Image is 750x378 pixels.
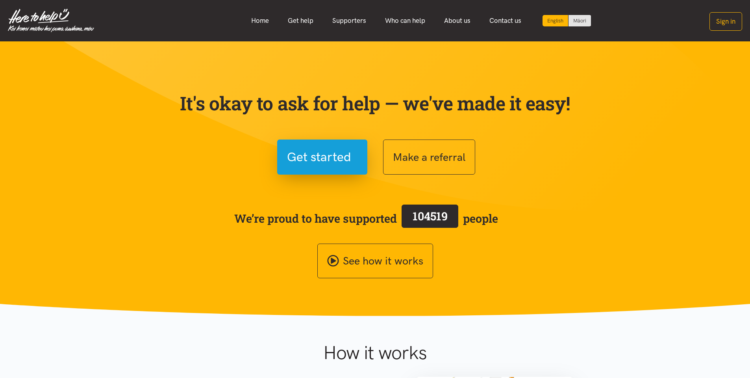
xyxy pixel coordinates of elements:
[242,12,278,29] a: Home
[8,9,94,32] img: Home
[278,12,323,29] a: Get help
[323,12,376,29] a: Supporters
[376,12,435,29] a: Who can help
[317,244,433,279] a: See how it works
[383,140,475,175] button: Make a referral
[543,15,591,26] div: Language toggle
[413,209,448,223] span: 104519
[569,15,591,26] a: Switch to Te Reo Māori
[234,203,498,234] span: We’re proud to have supported people
[397,203,463,234] a: 104519
[480,12,531,29] a: Contact us
[709,12,742,31] button: Sign in
[435,12,480,29] a: About us
[543,15,569,26] div: Current language
[287,147,351,167] span: Get started
[246,341,504,364] h1: How it works
[178,92,572,115] p: It's okay to ask for help — we've made it easy!
[277,140,367,175] button: Get started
